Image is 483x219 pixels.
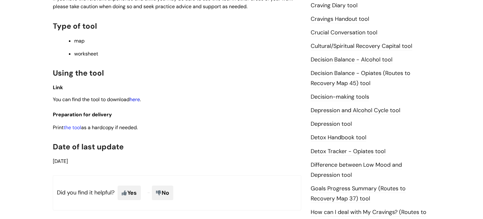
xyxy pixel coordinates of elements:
[53,68,104,78] span: Using the tool
[53,158,68,164] span: [DATE]
[74,37,85,44] span: map
[53,175,301,210] p: Did you find it helpful?
[311,29,377,37] a: Crucial Conversation tool
[53,96,141,103] span: You can find the tool to download .
[311,15,369,23] a: Cravings Handout tool
[311,147,386,156] a: Detox Tracker - Opiates tool
[74,50,98,57] span: worksheet
[118,186,141,200] span: Yes
[311,93,369,101] a: Decision-making tools
[311,42,412,50] a: Cultural/Spiritual Recovery Capital tool
[311,107,400,115] a: Depression and Alcohol Cycle tool
[53,124,138,131] span: Print as a hardcopy if needed.
[64,124,81,131] a: the tool
[130,96,140,103] a: here
[311,56,392,64] a: Decision Balance - Alcohol tool
[53,111,112,118] span: Preparation for delivery
[311,2,358,10] a: Craving Diary tool
[152,186,173,200] span: No
[311,185,406,203] a: Goals Progress Summary (Routes to Recovery Map 37) tool
[53,21,97,31] span: Type of tool
[311,134,366,142] a: Detox Handbook tool
[53,142,124,152] span: Date of last update
[311,161,402,179] a: Difference between Low Mood and Depression tool
[311,69,410,88] a: Decision Balance - Opiates (Routes to Recovery Map 45) tool
[53,84,63,91] span: Link
[311,120,352,128] a: Depression tool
